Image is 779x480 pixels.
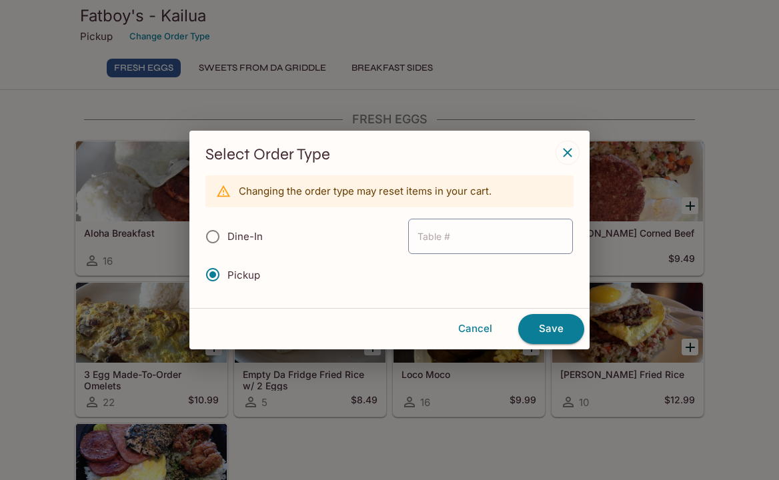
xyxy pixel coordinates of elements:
span: Pickup [227,269,260,281]
button: Cancel [438,315,513,343]
p: Changing the order type may reset items in your cart. [239,185,492,197]
span: Dine-In [227,230,263,243]
button: Save [518,314,584,343]
h3: Select Order Type [205,144,574,165]
input: Table # [408,219,573,254]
